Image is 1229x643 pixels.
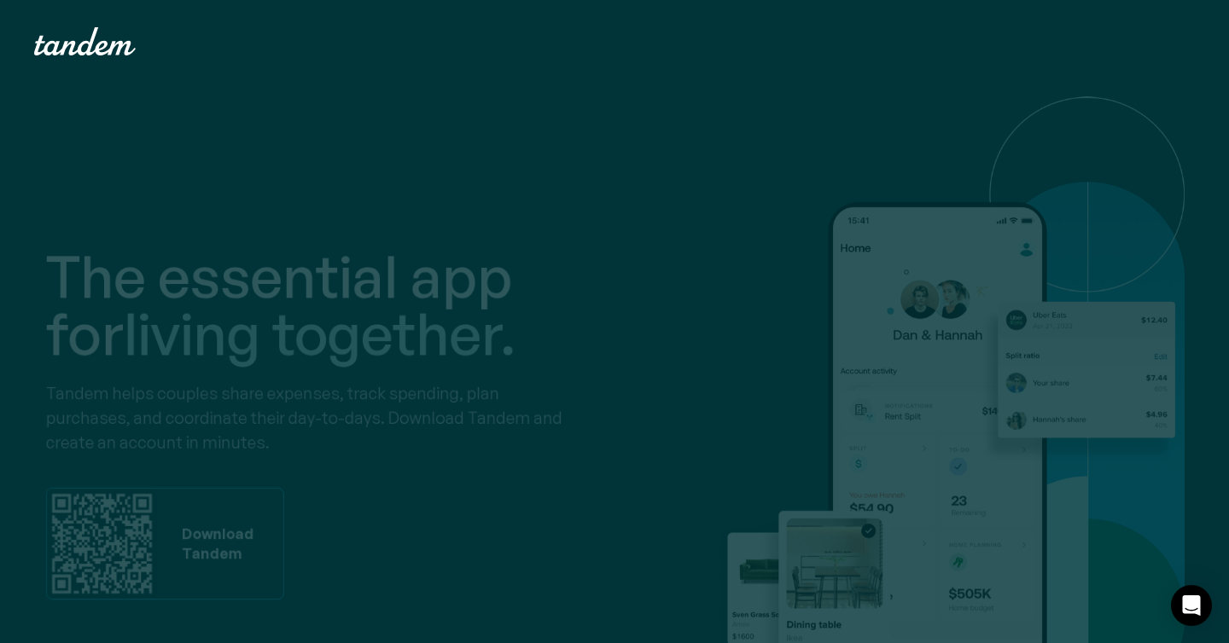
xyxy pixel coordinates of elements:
[46,247,596,362] h1: The essential app for
[46,381,596,455] p: Tandem helps couples share expenses, track spending, plan purchases, and coordinate their day-to-...
[124,297,515,368] span: living together.
[1171,585,1212,626] div: Open Intercom Messenger
[34,27,136,55] a: home
[173,524,253,563] div: Download Tandem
